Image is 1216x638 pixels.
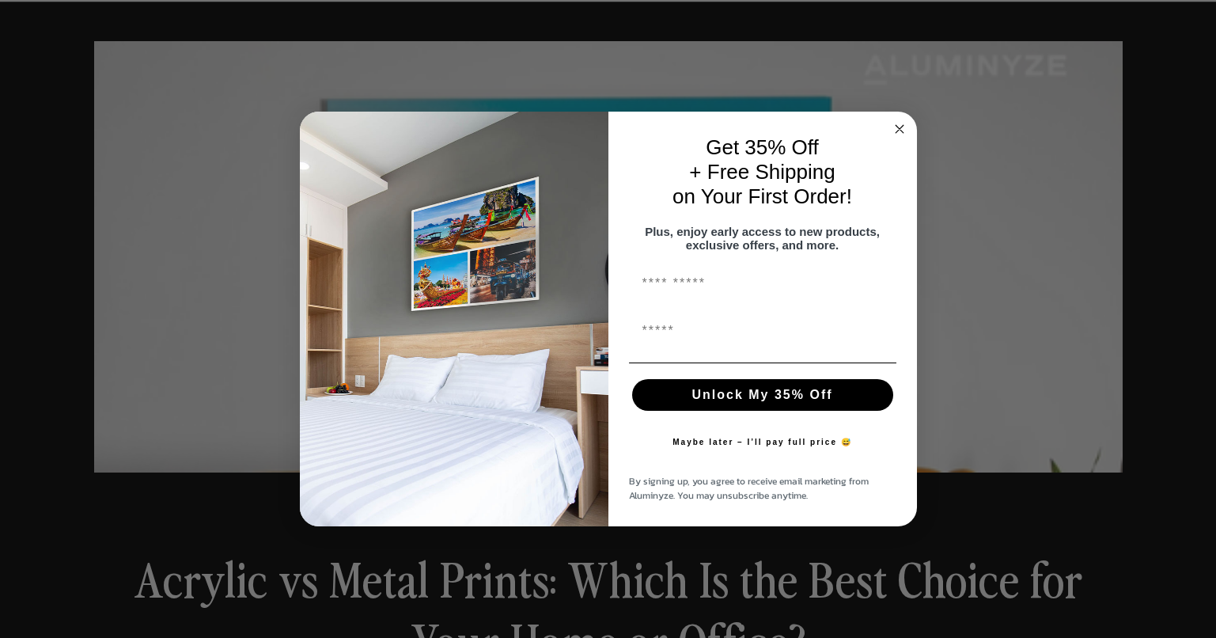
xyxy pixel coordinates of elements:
img: underline [629,363,896,363]
button: Close dialog [890,120,909,139]
span: on Your First Order! [672,184,852,208]
button: Unlock My 35% Off [632,379,893,411]
span: Plus, enjoy early access to new products, exclusive offers, and more. [645,225,880,252]
span: + Free Shipping [689,160,835,184]
span: By signing up, you agree to receive email marketing from Aluminyze. You may unsubscribe anytime. [629,474,869,503]
span: Get 35% Off [706,135,819,159]
button: Maybe later – I’ll pay full price 😅 [665,427,860,458]
img: 728e4f65-7e6c-44e2-b7d1-0292a396982f.jpeg [300,112,608,526]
